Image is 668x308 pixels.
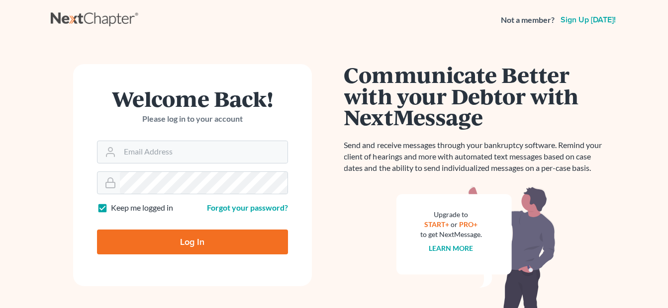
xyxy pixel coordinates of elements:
p: Please log in to your account [97,113,288,125]
label: Keep me logged in [111,202,173,214]
span: or [451,220,458,229]
a: Forgot your password? [207,203,288,212]
p: Send and receive messages through your bankruptcy software. Remind your client of hearings and mo... [344,140,608,174]
a: START+ [424,220,449,229]
h1: Welcome Back! [97,88,288,109]
input: Log In [97,230,288,254]
div: to get NextMessage. [420,230,482,239]
a: Learn more [429,244,473,252]
h1: Communicate Better with your Debtor with NextMessage [344,64,608,128]
a: PRO+ [459,220,477,229]
a: Sign up [DATE]! [559,16,618,24]
input: Email Address [120,141,287,163]
div: Upgrade to [420,210,482,220]
strong: Not a member? [501,14,555,26]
